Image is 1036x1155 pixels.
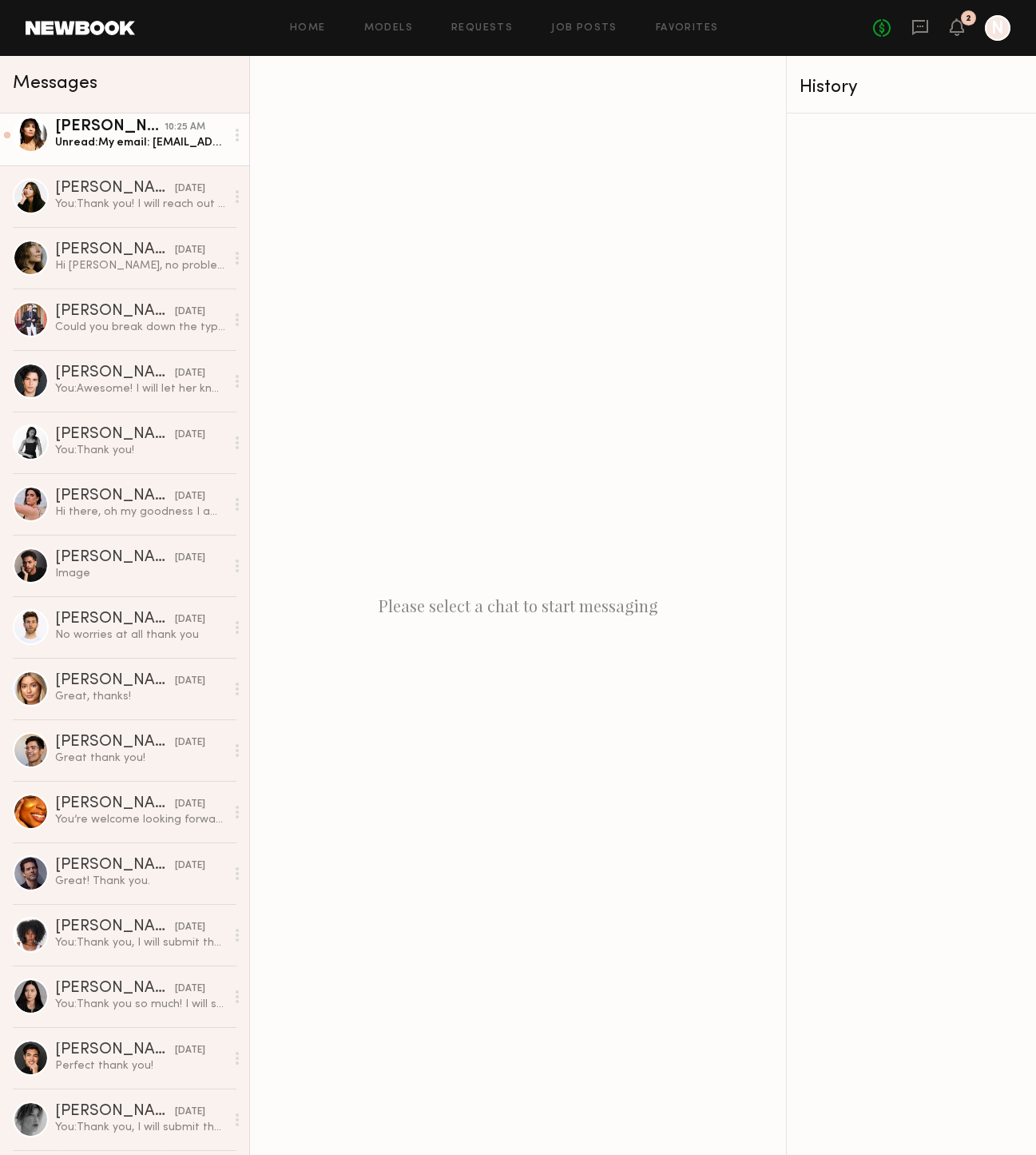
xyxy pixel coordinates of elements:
div: [DATE] [175,797,205,812]
div: Unread: My email: [EMAIL_ADDRESS][DOMAIN_NAME] [55,135,225,150]
div: [PERSON_NAME] [55,981,175,997]
div: [DATE] [175,181,205,197]
div: [PERSON_NAME] [55,119,165,135]
div: You: Thank you, I will submit these! [55,935,225,950]
div: [PERSON_NAME] [55,550,175,566]
div: [DATE] [175,305,205,320]
div: Great thank you! [55,751,225,766]
div: [DATE] [175,612,205,627]
div: Hi there, oh my goodness I am so sorry. Unfortunately I was shooting in [GEOGRAPHIC_DATA] and I c... [55,504,225,520]
a: Job Posts [551,23,617,34]
span: Messages [13,74,97,93]
div: [DATE] [175,489,205,504]
div: [PERSON_NAME] [55,181,175,197]
div: History [800,78,1023,97]
a: Models [364,23,413,34]
a: Home [290,23,326,34]
a: Requests [451,23,513,34]
div: [DATE] [175,735,205,751]
div: Please select a chat to start messaging [250,56,786,1155]
div: [PERSON_NAME] [55,1104,175,1120]
div: 10:25 AM [165,120,205,135]
div: [PERSON_NAME] [55,919,175,935]
div: [PERSON_NAME] [55,427,175,443]
div: [PERSON_NAME] [55,488,175,504]
div: [DATE] [175,920,205,935]
div: [PERSON_NAME] [55,365,175,381]
div: [PERSON_NAME] [55,796,175,812]
a: Favorites [656,23,719,34]
div: [PERSON_NAME] [55,611,175,627]
div: Great, thanks! [55,689,225,704]
div: [DATE] [175,551,205,566]
div: No worries at all thank you [55,627,225,643]
div: Great! Thank you. [55,874,225,889]
div: Could you break down the typical day rates? [55,320,225,335]
div: You: Awesome! I will let her know. [55,381,225,396]
div: [PERSON_NAME] [55,735,175,751]
div: [PERSON_NAME] [55,304,175,320]
div: You: Thank you! [55,443,225,458]
div: You: Thank you so much! I will submit these! [55,997,225,1012]
div: [DATE] [175,858,205,874]
div: [PERSON_NAME] [55,242,175,258]
div: [DATE] [175,428,205,443]
div: [DATE] [175,1043,205,1058]
div: You’re welcome looking forward to opportunity to work with you all. [GEOGRAPHIC_DATA] [55,812,225,827]
div: [DATE] [175,366,205,381]
div: 2 [966,14,971,23]
div: [PERSON_NAME] [55,858,175,874]
div: You: Thank you, I will submit these! [55,1120,225,1135]
div: [DATE] [175,674,205,689]
div: You: Thank you! I will reach out again soon. [55,197,225,212]
div: [PERSON_NAME] [55,673,175,689]
div: Perfect thank you! [55,1058,225,1073]
div: [DATE] [175,243,205,258]
div: [DATE] [175,982,205,997]
div: [DATE] [175,1105,205,1120]
a: N [985,15,1010,41]
div: Image [55,566,225,581]
div: Hi [PERSON_NAME], no problem [EMAIL_ADDRESS][PERSON_NAME][DOMAIN_NAME] [PHONE_NUMBER] I would rat... [55,258,225,273]
div: [PERSON_NAME] [55,1042,175,1058]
